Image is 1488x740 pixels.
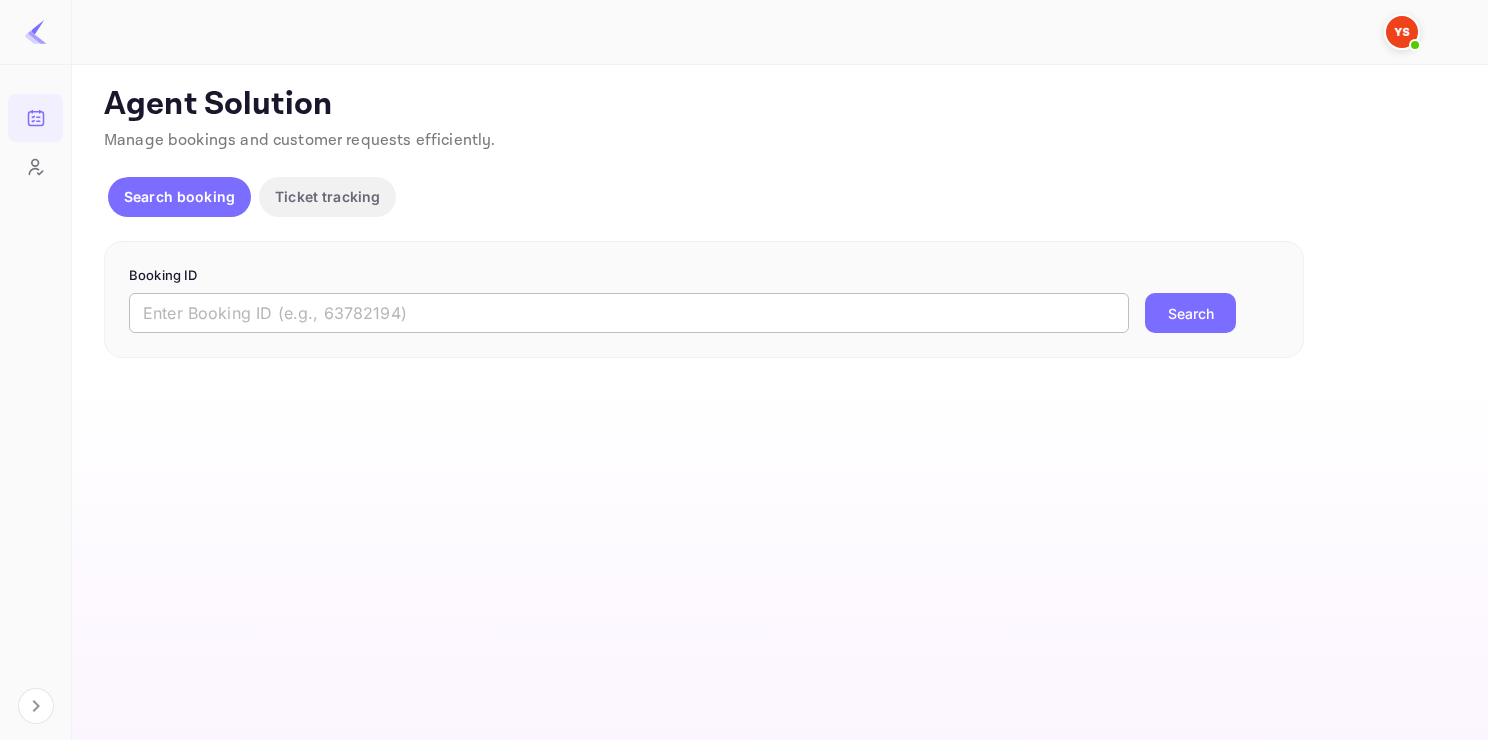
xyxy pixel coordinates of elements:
[24,20,48,44] img: LiteAPI
[8,94,63,140] a: Bookings
[1145,293,1236,333] button: Search
[104,85,1452,125] p: Agent Solution
[129,293,1129,333] input: Enter Booking ID (e.g., 63782194)
[18,688,54,724] button: Expand navigation
[124,186,235,207] p: Search booking
[275,186,380,207] p: Ticket tracking
[8,143,63,189] a: Customers
[129,266,1279,286] p: Booking ID
[1386,16,1418,48] img: Yandex Support
[104,130,496,151] span: Manage bookings and customer requests efficiently.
